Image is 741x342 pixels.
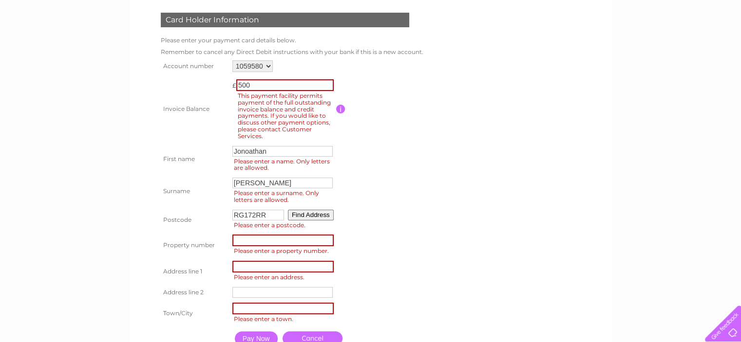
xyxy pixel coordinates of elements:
[158,300,230,326] th: Town/City
[236,91,337,141] span: This payment facility permits payment of the full outstanding invoice balance and credit payments...
[158,258,230,285] th: Address line 1
[158,232,230,258] th: Property number
[557,5,625,17] a: 0333 014 3131
[232,220,337,230] span: Please enter a postcode.
[594,41,615,49] a: Energy
[621,41,650,49] a: Telecoms
[676,41,700,49] a: Contact
[158,58,230,74] th: Account number
[141,5,601,47] div: Clear Business is a trading name of Verastar Limited (registered in [GEOGRAPHIC_DATA] No. 3667643...
[161,13,409,27] div: Card Holder Information
[158,46,426,58] td: Remember to cancel any Direct Debit instructions with your bank if this is a new account.
[158,144,230,176] th: First name
[570,41,588,49] a: Water
[232,157,337,173] span: Please enter a name. Only letters are allowed.
[288,210,334,220] button: Find Address
[656,41,670,49] a: Blog
[232,188,337,205] span: Please enter a surname. Only letters are allowed.
[232,314,337,324] span: Please enter a town.
[232,77,236,89] td: £
[26,25,76,55] img: logo.png
[158,207,230,233] th: Postcode
[158,74,230,144] th: Invoice Balance
[232,246,337,256] span: Please enter a property number.
[158,175,230,207] th: Surname
[158,35,426,46] td: Please enter your payment card details below.
[709,41,732,49] a: Log out
[232,272,337,282] span: Please enter an address.
[336,105,345,113] input: Information
[158,285,230,300] th: Address line 2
